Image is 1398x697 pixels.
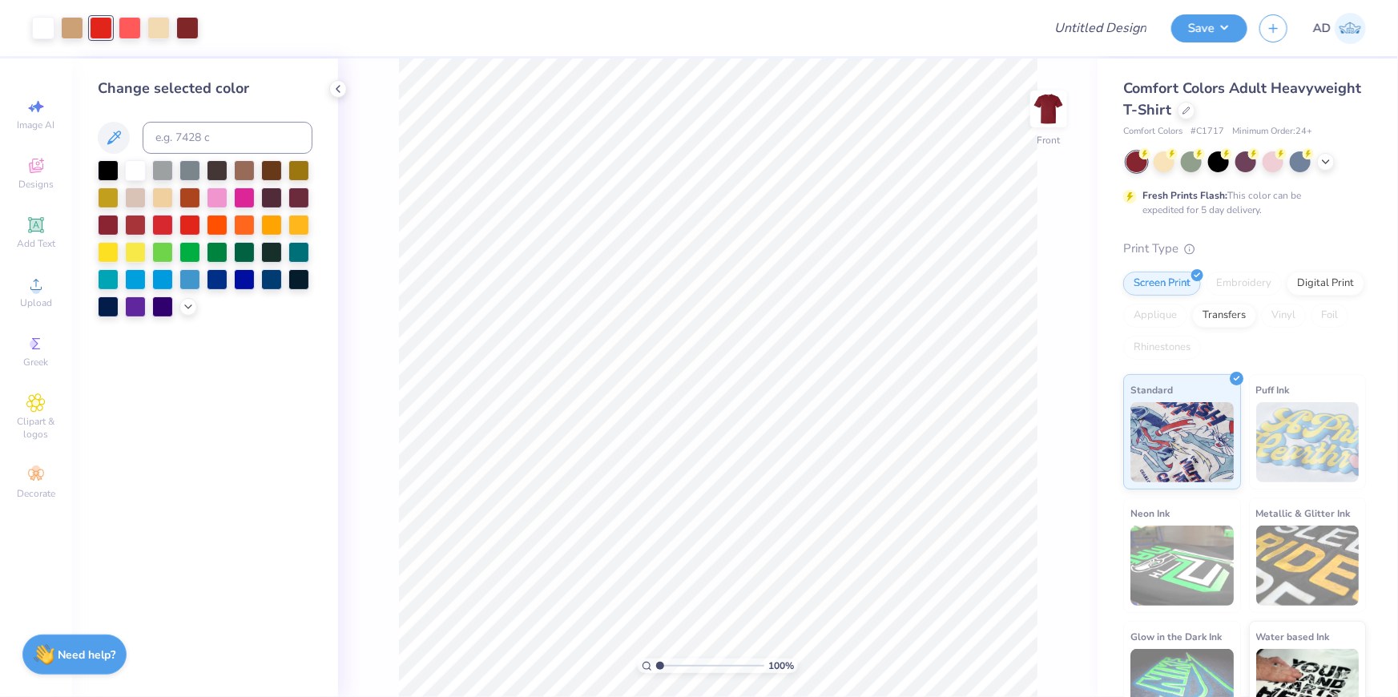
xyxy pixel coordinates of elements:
[1037,133,1061,147] div: Front
[1123,125,1182,139] span: Comfort Colors
[1313,19,1331,38] span: AD
[1123,79,1361,119] span: Comfort Colors Adult Heavyweight T-Shirt
[58,647,116,663] strong: Need help?
[1335,13,1366,44] img: Aldro Dalugdog
[8,415,64,441] span: Clipart & logos
[1191,125,1224,139] span: # C1717
[98,78,312,99] div: Change selected color
[17,237,55,250] span: Add Text
[1123,304,1187,328] div: Applique
[1232,125,1312,139] span: Minimum Order: 24 +
[1171,14,1247,42] button: Save
[24,356,49,369] span: Greek
[1123,240,1366,258] div: Print Type
[768,659,794,673] span: 100 %
[1130,381,1173,398] span: Standard
[1256,628,1330,645] span: Water based Ink
[1256,381,1290,398] span: Puff Ink
[1130,526,1234,606] img: Neon Ink
[1130,402,1234,482] img: Standard
[1206,272,1282,296] div: Embroidery
[1041,12,1159,44] input: Untitled Design
[1256,505,1351,522] span: Metallic & Glitter Ink
[1123,336,1201,360] div: Rhinestones
[1256,526,1360,606] img: Metallic & Glitter Ink
[1311,304,1348,328] div: Foil
[17,487,55,500] span: Decorate
[1142,188,1340,217] div: This color can be expedited for 5 day delivery.
[1261,304,1306,328] div: Vinyl
[1313,13,1366,44] a: AD
[20,296,52,309] span: Upload
[1256,402,1360,482] img: Puff Ink
[1130,505,1170,522] span: Neon Ink
[18,178,54,191] span: Designs
[1192,304,1256,328] div: Transfers
[18,119,55,131] span: Image AI
[1123,272,1201,296] div: Screen Print
[1287,272,1364,296] div: Digital Print
[143,122,312,154] input: e.g. 7428 c
[1130,628,1222,645] span: Glow in the Dark Ink
[1033,93,1065,125] img: Front
[1142,189,1227,202] strong: Fresh Prints Flash:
